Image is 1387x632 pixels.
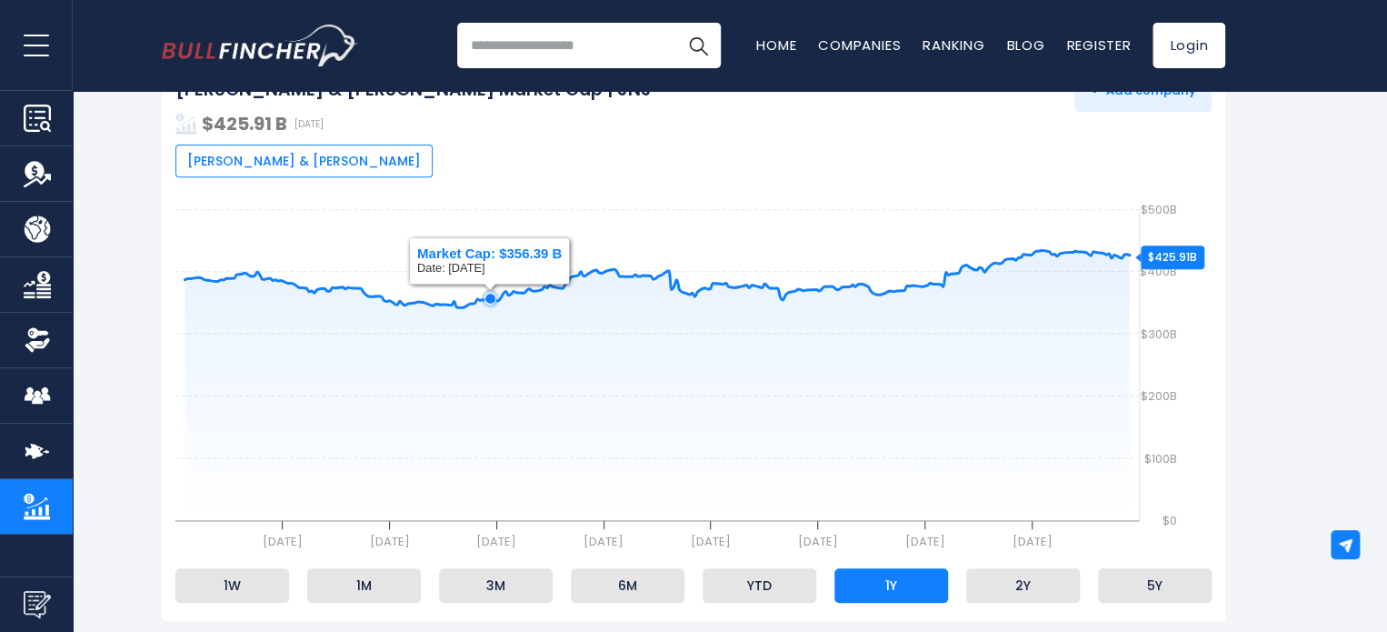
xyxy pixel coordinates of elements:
text: $100B [1144,450,1177,467]
div: $425.91B [1141,246,1204,269]
a: Go to homepage [162,25,357,66]
a: Register [1066,35,1131,55]
text: $500B [1141,201,1177,218]
text: [DATE] [798,533,838,550]
text: [DATE] [904,533,944,550]
li: 1M [307,568,421,603]
a: Companies [818,35,901,55]
a: Login [1153,23,1225,68]
h2: [PERSON_NAME] & [PERSON_NAME] Market Cap | JNJ [175,79,652,102]
a: Home [756,35,796,55]
strong: $425.91 B [202,111,287,136]
text: $300B [1141,326,1177,343]
button: Search [675,23,721,68]
span: Add company [1090,82,1196,98]
span: [DATE] [294,118,324,130]
li: 5Y [1098,568,1212,603]
text: $200B [1141,387,1177,405]
li: 1Y [834,568,948,603]
li: 2Y [966,568,1080,603]
img: addasd [175,113,197,135]
li: YTD [703,568,816,603]
img: Ownership [24,326,51,354]
text: [DATE] [1012,533,1052,550]
text: $0 [1162,512,1177,529]
span: [PERSON_NAME] & [PERSON_NAME] [187,153,421,169]
img: Bullfincher logo [162,25,358,66]
a: Blog [1006,35,1044,55]
li: 1W [175,568,289,603]
li: 3M [439,568,553,603]
text: [DATE] [263,533,303,550]
text: $400B [1140,263,1177,280]
text: [DATE] [691,533,731,550]
text: [DATE] [370,533,410,550]
text: [DATE] [584,533,624,550]
a: Ranking [923,35,984,55]
text: [DATE] [476,533,516,550]
li: 6M [571,568,684,603]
